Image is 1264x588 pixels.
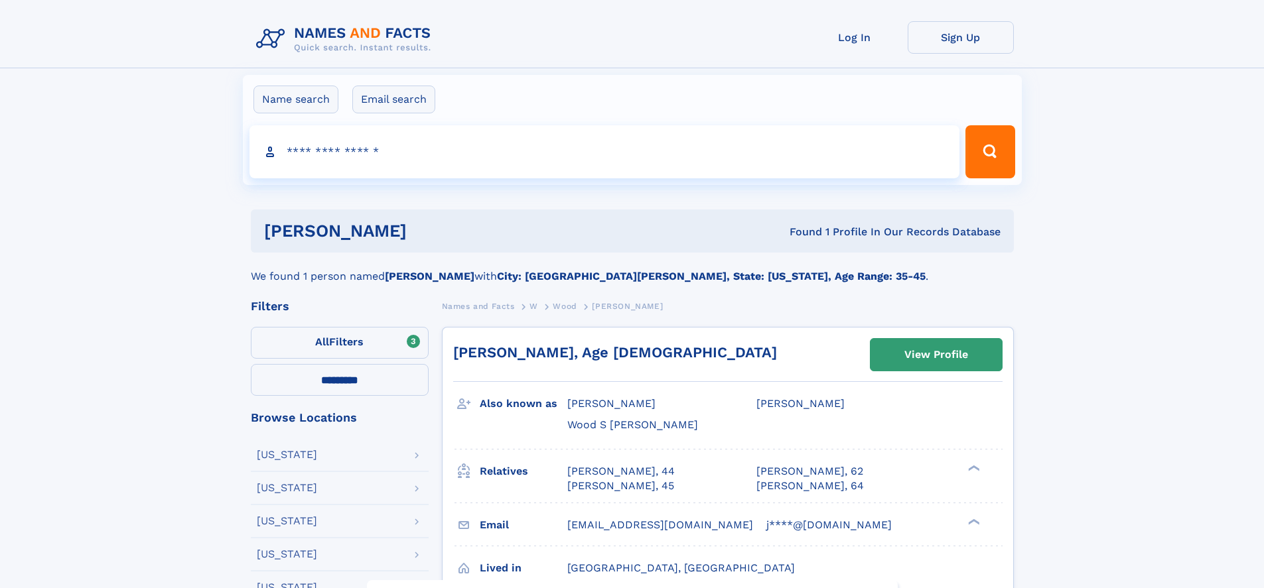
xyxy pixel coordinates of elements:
[251,300,429,312] div: Filters
[567,464,675,479] a: [PERSON_NAME], 44
[756,479,864,493] a: [PERSON_NAME], 64
[251,253,1014,284] div: We found 1 person named with .
[480,514,567,536] h3: Email
[871,339,1002,371] a: View Profile
[385,270,474,282] b: [PERSON_NAME]
[965,463,981,472] div: ❯
[529,302,538,311] span: W
[592,302,663,311] span: [PERSON_NAME]
[257,516,317,526] div: [US_STATE]
[802,21,908,54] a: Log In
[567,479,674,493] a: [PERSON_NAME], 45
[904,339,968,370] div: View Profile
[567,561,795,574] span: [GEOGRAPHIC_DATA], [GEOGRAPHIC_DATA]
[315,335,329,348] span: All
[264,223,598,239] h1: [PERSON_NAME]
[253,86,338,113] label: Name search
[598,225,1001,239] div: Found 1 Profile In Our Records Database
[965,125,1015,178] button: Search Button
[480,460,567,483] h3: Relatives
[249,125,960,178] input: search input
[908,21,1014,54] a: Sign Up
[257,449,317,460] div: [US_STATE]
[352,86,435,113] label: Email search
[251,21,442,57] img: Logo Names and Facts
[553,302,577,311] span: Wood
[453,344,777,361] a: [PERSON_NAME], Age [DEMOGRAPHIC_DATA]
[251,412,429,424] div: Browse Locations
[480,392,567,415] h3: Also known as
[567,518,753,531] span: [EMAIL_ADDRESS][DOMAIN_NAME]
[480,557,567,579] h3: Lived in
[257,483,317,493] div: [US_STATE]
[756,397,845,410] span: [PERSON_NAME]
[756,464,863,479] a: [PERSON_NAME], 62
[965,517,981,526] div: ❯
[567,418,698,431] span: Wood S [PERSON_NAME]
[442,298,515,314] a: Names and Facts
[497,270,926,282] b: City: [GEOGRAPHIC_DATA][PERSON_NAME], State: [US_STATE], Age Range: 35-45
[257,549,317,559] div: [US_STATE]
[553,298,577,314] a: Wood
[529,298,538,314] a: W
[251,327,429,359] label: Filters
[567,397,656,410] span: [PERSON_NAME]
